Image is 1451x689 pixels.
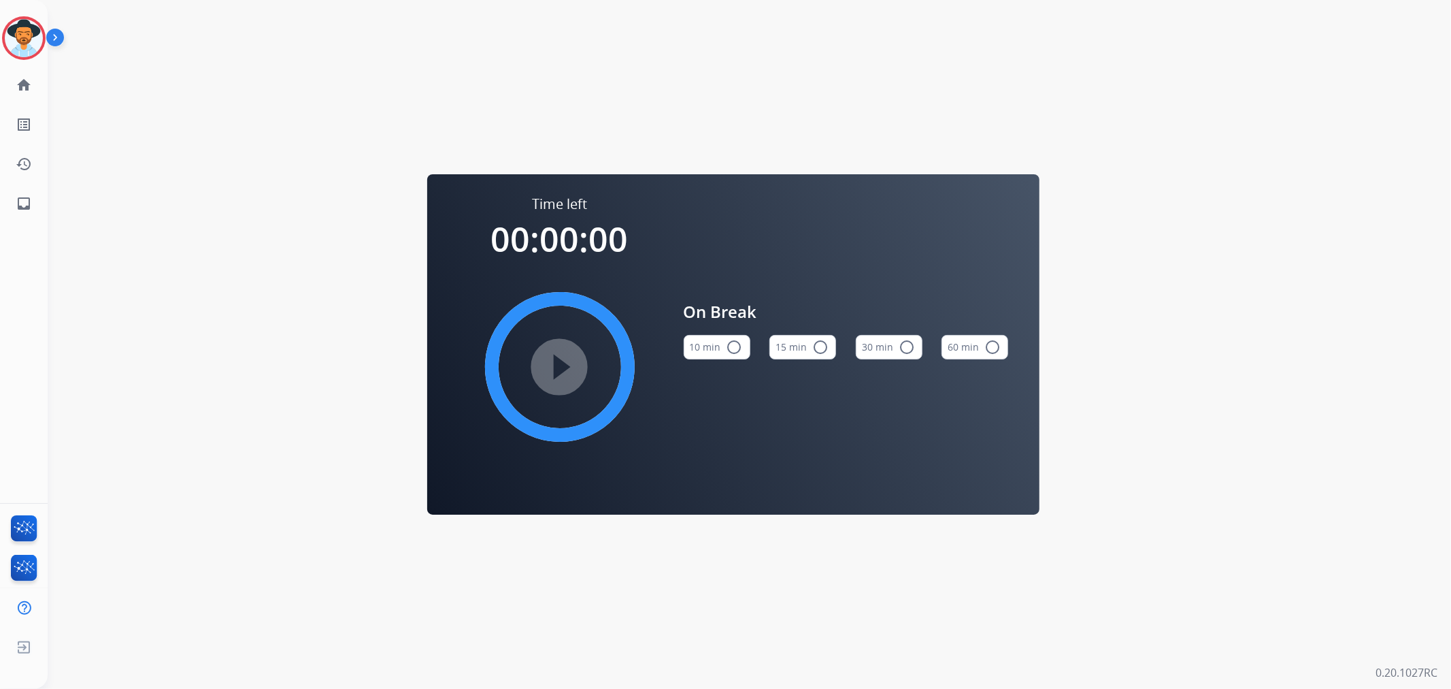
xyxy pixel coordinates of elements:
mat-icon: inbox [16,195,32,212]
mat-icon: radio_button_unchecked [899,339,915,355]
mat-icon: radio_button_unchecked [984,339,1001,355]
img: avatar [5,19,43,57]
span: Time left [532,195,587,214]
mat-icon: radio_button_unchecked [812,339,829,355]
span: 00:00:00 [491,216,629,262]
button: 15 min [769,335,836,359]
mat-icon: home [16,77,32,93]
mat-icon: history [16,156,32,172]
p: 0.20.1027RC [1375,664,1437,681]
mat-icon: radio_button_unchecked [727,339,743,355]
button: 60 min [941,335,1008,359]
button: 10 min [684,335,750,359]
mat-icon: list_alt [16,116,32,133]
button: 30 min [856,335,922,359]
span: On Break [684,300,1009,324]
